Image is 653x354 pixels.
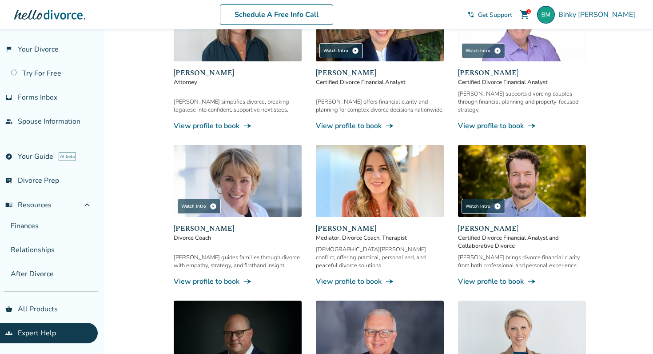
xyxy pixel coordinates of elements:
a: View profile to bookline_end_arrow_notch [174,121,302,131]
div: [PERSON_NAME] supports divorcing couples through financial planning and property-focused strategy. [458,90,586,114]
div: 1 [526,9,531,14]
iframe: Chat Widget [609,311,653,354]
span: Certified Divorce Financial Analyst [316,78,444,86]
div: Watch Intro [462,43,505,58]
span: explore [5,153,12,160]
span: line_end_arrow_notch [243,121,252,130]
span: play_circle [352,47,359,54]
a: View profile to bookline_end_arrow_notch [458,277,586,286]
a: View profile to bookline_end_arrow_notch [458,121,586,131]
span: shopping_basket [5,306,12,313]
span: flag_2 [5,46,12,53]
div: Watch Intro [319,43,363,58]
span: line_end_arrow_notch [527,277,536,286]
a: Schedule A Free Info Call [220,4,333,25]
img: binkyvm@gmail.com [537,6,555,24]
div: [DEMOGRAPHIC_DATA][PERSON_NAME] conflict, offering practical, personalized, and peaceful divorce ... [316,245,444,270]
span: Certified Divorce Financial Analyst [458,78,586,86]
div: [PERSON_NAME] guides families through divorce with empathy, strategy, and firsthand insight. [174,253,302,270]
img: Kristen Howerton [316,145,444,217]
span: [PERSON_NAME] [458,68,586,78]
span: expand_less [82,200,92,210]
span: shopping_cart [519,9,530,20]
span: AI beta [59,152,76,161]
span: [PERSON_NAME] [316,223,444,234]
span: line_end_arrow_notch [527,121,536,130]
span: Resources [5,200,52,210]
img: John Duffy [458,145,586,217]
span: groups [5,330,12,337]
span: Get Support [478,11,512,19]
span: Forms Inbox [18,93,57,102]
span: Binky [PERSON_NAME] [558,10,639,20]
span: play_circle [210,203,217,210]
span: play_circle [494,203,501,210]
span: line_end_arrow_notch [385,277,394,286]
span: menu_book [5,201,12,209]
span: [PERSON_NAME] [458,223,586,234]
span: Attorney [174,78,302,86]
a: View profile to bookline_end_arrow_notch [174,277,302,286]
span: [PERSON_NAME] [174,223,302,234]
span: phone_in_talk [467,11,474,18]
span: people [5,118,12,125]
span: [PERSON_NAME] [174,68,302,78]
div: Watch Intro [462,199,505,214]
span: [PERSON_NAME] [316,68,444,78]
img: Kim Goodman [174,145,302,217]
span: play_circle [494,47,501,54]
span: inbox [5,94,12,101]
div: [PERSON_NAME] simplifies divorce, breaking legalese into confident, supportive next steps. [174,98,302,114]
a: View profile to bookline_end_arrow_notch [316,121,444,131]
div: Watch Intro [177,199,221,214]
div: [PERSON_NAME] brings divorce financial clarity from both professional and personal experience. [458,253,586,270]
a: View profile to bookline_end_arrow_notch [316,277,444,286]
span: list_alt_check [5,177,12,184]
span: line_end_arrow_notch [243,277,252,286]
span: Certified Divorce Financial Analyst and Collaborative Divorce [458,234,586,250]
span: Mediator, Divorce Coach, Therapist [316,234,444,242]
span: Divorce Coach [174,234,302,242]
a: phone_in_talkGet Support [467,11,512,19]
div: [PERSON_NAME] offers financial clarity and planning for complex divorce decisions nationwide. [316,98,444,114]
span: line_end_arrow_notch [385,121,394,130]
